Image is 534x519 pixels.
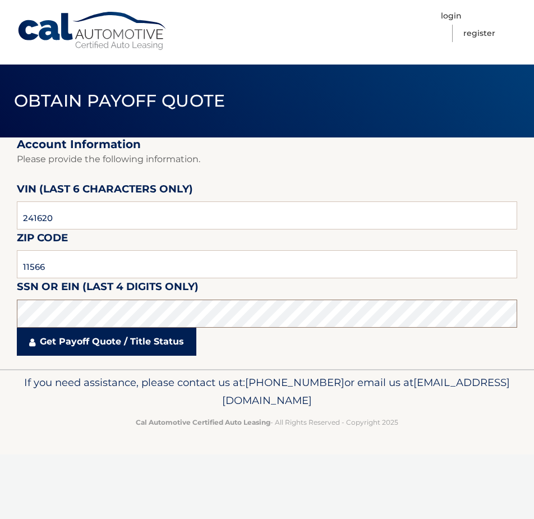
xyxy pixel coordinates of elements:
[17,11,168,51] a: Cal Automotive
[14,90,225,111] span: Obtain Payoff Quote
[463,25,495,42] a: Register
[17,151,517,167] p: Please provide the following information.
[17,229,68,250] label: Zip Code
[136,418,270,426] strong: Cal Automotive Certified Auto Leasing
[17,278,199,299] label: SSN or EIN (last 4 digits only)
[17,181,193,201] label: VIN (last 6 characters only)
[17,374,517,410] p: If you need assistance, please contact us at: or email us at
[17,328,196,356] a: Get Payoff Quote / Title Status
[17,416,517,428] p: - All Rights Reserved - Copyright 2025
[17,137,517,151] h2: Account Information
[245,376,344,389] span: [PHONE_NUMBER]
[441,7,462,25] a: Login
